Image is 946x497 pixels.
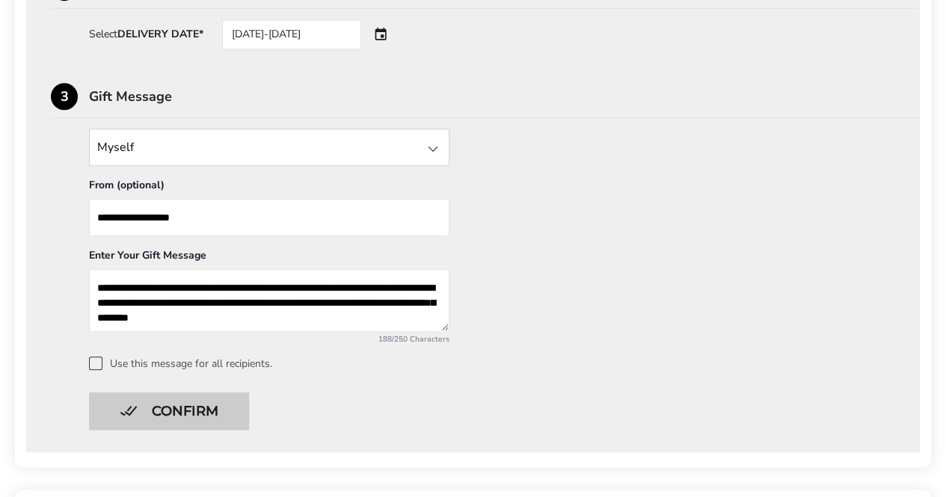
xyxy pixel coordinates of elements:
button: Confirm button [89,392,249,430]
div: Enter Your Gift Message [89,248,449,269]
input: From [89,199,449,236]
label: Use this message for all recipients. [89,356,895,370]
div: Select [89,29,203,40]
textarea: Add a message [89,269,449,331]
div: Gift Message [89,90,920,103]
strong: DELIVERY DATE* [117,27,203,41]
input: State [89,129,449,166]
div: [DATE]-[DATE] [222,19,361,49]
div: 3 [51,83,78,110]
div: 188/250 Characters [89,334,449,345]
div: From (optional) [89,178,449,199]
